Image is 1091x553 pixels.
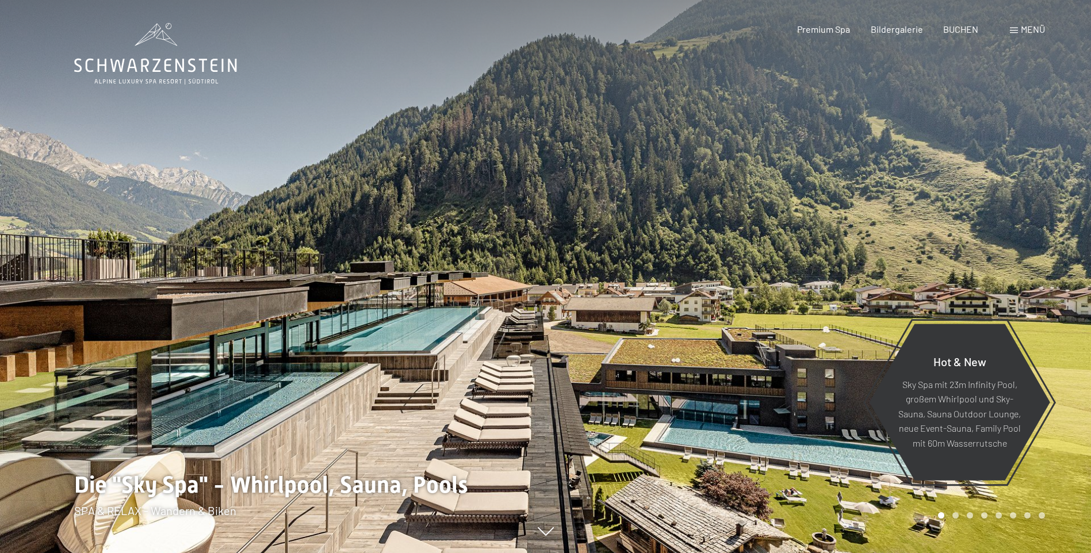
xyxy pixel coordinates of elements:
div: Carousel Pagination [934,512,1045,519]
div: Carousel Page 4 [981,512,987,519]
a: Premium Spa [797,24,850,34]
a: BUCHEN [943,24,978,34]
div: Carousel Page 2 [952,512,959,519]
div: Carousel Page 7 [1024,512,1031,519]
a: Hot & New Sky Spa mit 23m Infinity Pool, großem Whirlpool und Sky-Sauna, Sauna Outdoor Lounge, ne... [868,323,1051,481]
p: Sky Spa mit 23m Infinity Pool, großem Whirlpool und Sky-Sauna, Sauna Outdoor Lounge, neue Event-S... [897,377,1022,450]
div: Carousel Page 5 [996,512,1002,519]
span: Menü [1021,24,1045,34]
div: Carousel Page 8 [1039,512,1045,519]
span: Hot & New [933,354,986,368]
a: Bildergalerie [871,24,923,34]
div: Carousel Page 6 [1010,512,1016,519]
div: Carousel Page 3 [967,512,973,519]
div: Carousel Page 1 (Current Slide) [938,512,944,519]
